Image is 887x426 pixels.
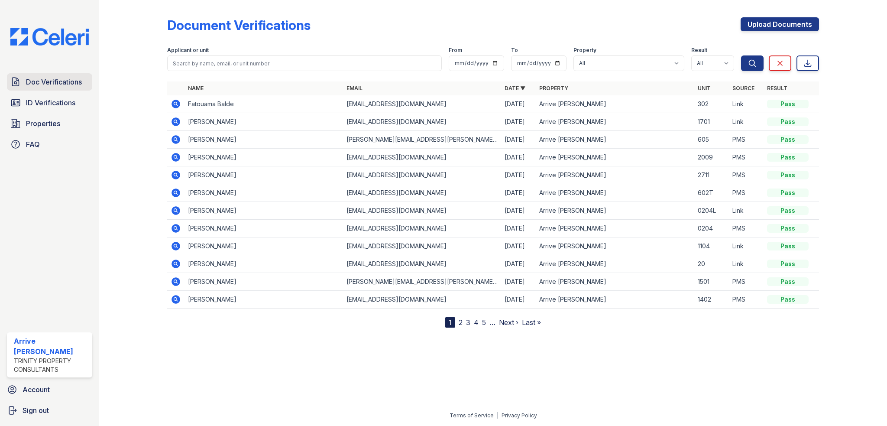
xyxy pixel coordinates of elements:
td: 602T [694,184,729,202]
td: [EMAIL_ADDRESS][DOMAIN_NAME] [343,220,501,237]
td: Arrive [PERSON_NAME] [536,255,694,273]
td: [DATE] [501,273,536,291]
td: PMS [729,166,764,184]
td: [PERSON_NAME][EMAIL_ADDRESS][PERSON_NAME][DOMAIN_NAME] [343,273,501,291]
td: [DATE] [501,255,536,273]
a: Name [188,85,204,91]
span: ID Verifications [26,98,75,108]
td: [DATE] [501,202,536,220]
td: 20 [694,255,729,273]
a: Properties [7,115,92,132]
a: Result [767,85,787,91]
a: Unit [698,85,711,91]
td: Arrive [PERSON_NAME] [536,291,694,309]
div: Pass [767,135,809,144]
td: [PERSON_NAME] [185,184,343,202]
a: FAQ [7,136,92,153]
a: Terms of Service [450,412,494,419]
td: Fatouama Balde [185,95,343,113]
td: [DATE] [501,237,536,255]
label: Property [573,47,596,54]
a: Privacy Policy [502,412,537,419]
td: 0204 [694,220,729,237]
td: PMS [729,273,764,291]
label: Result [691,47,707,54]
td: [DATE] [501,131,536,149]
td: [EMAIL_ADDRESS][DOMAIN_NAME] [343,95,501,113]
div: Pass [767,206,809,215]
td: [PERSON_NAME] [185,149,343,166]
div: Pass [767,171,809,179]
td: PMS [729,131,764,149]
td: 2711 [694,166,729,184]
td: 1701 [694,113,729,131]
span: FAQ [26,139,40,150]
td: [EMAIL_ADDRESS][DOMAIN_NAME] [343,202,501,220]
a: Account [3,381,96,398]
a: Upload Documents [741,17,819,31]
td: [PERSON_NAME] [185,273,343,291]
td: PMS [729,149,764,166]
a: Date ▼ [505,85,525,91]
td: [DATE] [501,95,536,113]
td: [PERSON_NAME][EMAIL_ADDRESS][PERSON_NAME][DOMAIN_NAME] [343,131,501,149]
a: Source [732,85,754,91]
div: Document Verifications [167,17,311,33]
td: Link [729,255,764,273]
a: 4 [474,318,479,327]
a: Last » [522,318,541,327]
td: [EMAIL_ADDRESS][DOMAIN_NAME] [343,237,501,255]
td: 2009 [694,149,729,166]
span: Doc Verifications [26,77,82,87]
td: [DATE] [501,220,536,237]
td: [EMAIL_ADDRESS][DOMAIN_NAME] [343,255,501,273]
td: Arrive [PERSON_NAME] [536,237,694,255]
a: Email [346,85,363,91]
td: Arrive [PERSON_NAME] [536,166,694,184]
td: [PERSON_NAME] [185,131,343,149]
td: 0204L [694,202,729,220]
span: Properties [26,118,60,129]
label: Applicant or unit [167,47,209,54]
a: 5 [482,318,486,327]
div: Arrive [PERSON_NAME] [14,336,89,357]
td: PMS [729,184,764,202]
div: Pass [767,242,809,250]
span: … [489,317,495,328]
td: Link [729,95,764,113]
td: PMS [729,291,764,309]
div: | [497,412,499,419]
a: ID Verifications [7,94,92,111]
a: Doc Verifications [7,73,92,91]
td: Arrive [PERSON_NAME] [536,184,694,202]
div: Pass [767,117,809,126]
div: Pass [767,153,809,162]
td: [EMAIL_ADDRESS][DOMAIN_NAME] [343,291,501,309]
td: [EMAIL_ADDRESS][DOMAIN_NAME] [343,113,501,131]
td: Arrive [PERSON_NAME] [536,220,694,237]
a: 2 [459,318,463,327]
input: Search by name, email, or unit number [167,55,441,71]
td: Link [729,202,764,220]
img: CE_Logo_Blue-a8612792a0a2168367f1c8372b55b34899dd931a85d93a1a3d3e32e68fde9ad4.png [3,28,96,46]
td: [EMAIL_ADDRESS][DOMAIN_NAME] [343,166,501,184]
td: Arrive [PERSON_NAME] [536,95,694,113]
td: Arrive [PERSON_NAME] [536,202,694,220]
td: 302 [694,95,729,113]
td: [PERSON_NAME] [185,291,343,309]
td: 1402 [694,291,729,309]
span: Sign out [23,405,49,416]
td: [PERSON_NAME] [185,255,343,273]
button: Sign out [3,402,96,419]
td: [PERSON_NAME] [185,166,343,184]
div: 1 [445,317,455,328]
td: PMS [729,220,764,237]
td: [DATE] [501,184,536,202]
td: Link [729,113,764,131]
td: [EMAIL_ADDRESS][DOMAIN_NAME] [343,149,501,166]
td: [DATE] [501,113,536,131]
td: Arrive [PERSON_NAME] [536,149,694,166]
td: [DATE] [501,291,536,309]
div: Pass [767,224,809,233]
a: Next › [499,318,518,327]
